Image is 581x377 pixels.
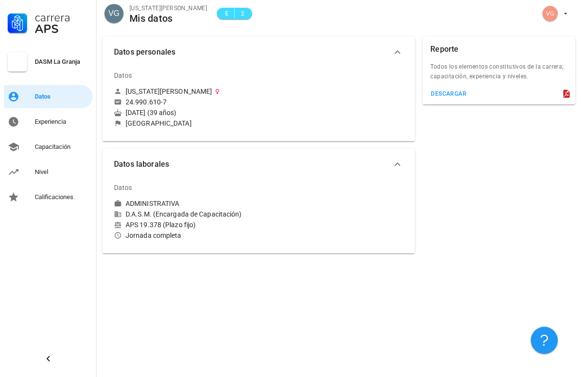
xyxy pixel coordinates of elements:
button: Datos laborales [102,149,415,180]
span: Datos personales [114,45,392,59]
span: 2 [239,9,246,18]
div: Todos los elementos constitutivos de la carrera; capacitación, experiencia y niveles. [423,62,575,87]
div: APS [35,23,89,35]
div: D.A.S.M. (Encargada de Capacitación) [114,210,255,218]
div: avatar [104,4,124,23]
span: Datos laborales [114,158,392,171]
div: 24.990.610-7 [126,98,167,106]
div: Datos [114,176,132,199]
div: [US_STATE][PERSON_NAME] [126,87,212,96]
div: DASM La Granja [35,58,89,66]
div: Mis datos [129,13,207,24]
div: [GEOGRAPHIC_DATA] [126,119,192,128]
div: [US_STATE][PERSON_NAME] [129,3,207,13]
a: Calificaciones [4,186,93,209]
div: APS 19.378 (Plazo fijo) [114,220,255,229]
div: Experiencia [35,118,89,126]
div: Jornada completa [114,231,255,240]
div: Carrera [35,12,89,23]
div: Nivel [35,168,89,176]
div: ADMINISTRATIVA [126,199,179,208]
div: avatar [542,6,558,21]
a: Experiencia [4,110,93,133]
button: Datos personales [102,37,415,68]
a: Capacitación [4,135,93,159]
a: Nivel [4,160,93,184]
div: Calificaciones [35,193,89,201]
div: Datos [114,64,132,87]
div: descargar [430,90,467,97]
button: descargar [426,87,470,101]
span: VG [108,4,119,23]
div: Datos [35,93,89,101]
div: Reporte [430,37,458,62]
span: E [223,9,230,18]
div: Capacitación [35,143,89,151]
a: Datos [4,85,93,108]
div: [DATE] (39 años) [114,108,255,117]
